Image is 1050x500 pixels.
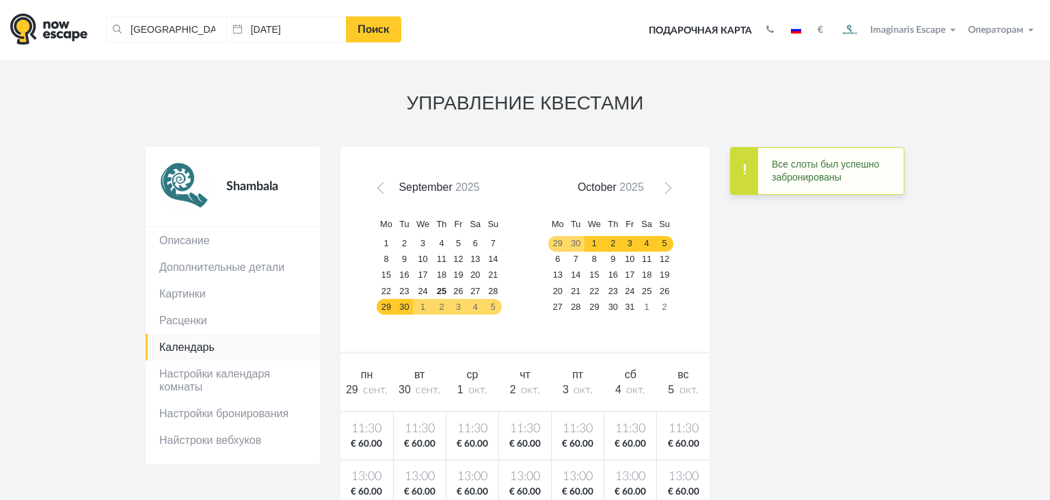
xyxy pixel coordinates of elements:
a: 29 [548,236,567,252]
a: 5 [450,236,467,252]
span: 2 [510,384,516,395]
img: ru.jpg [791,27,801,34]
span: € 60.00 [449,486,496,499]
span: Saturday [641,219,652,229]
a: Описание [146,227,320,254]
a: Дополнительные детали [146,254,320,280]
a: 15 [377,267,396,283]
a: 17 [413,267,433,283]
a: 30 [567,236,584,252]
span: 3 [563,384,569,395]
a: 2 [604,236,621,252]
span: 2025 [455,181,480,193]
span: € 60.00 [396,486,443,499]
span: € 60.00 [660,438,707,451]
span: чт [520,369,530,380]
a: 14 [567,267,584,283]
a: 4 [466,299,484,315]
a: 13 [466,252,484,267]
span: окт. [679,384,699,395]
span: окт. [521,384,540,395]
span: сб [625,369,636,380]
span: 13:00 [554,469,601,486]
span: € 60.00 [554,486,601,499]
a: 27 [548,299,567,315]
a: 28 [567,299,584,315]
a: 3 [621,236,638,252]
a: 23 [604,283,621,299]
span: окт. [574,384,593,395]
span: € 60.00 [396,438,443,451]
span: Tuesday [399,219,409,229]
a: 25 [638,283,656,299]
a: 21 [567,283,584,299]
a: 8 [377,252,396,267]
span: 13:00 [660,469,707,486]
a: 4 [638,236,656,252]
a: 17 [621,267,638,283]
a: 6 [466,236,484,252]
span: 11:30 [554,421,601,438]
span: окт. [626,384,645,395]
a: Подарочная карта [644,16,757,46]
a: 19 [656,267,673,283]
a: Настройки календаря комнаты [146,360,320,400]
span: Imaginaris Escape [870,23,945,35]
a: 29 [584,299,605,315]
h3: УПРАВЛЕНИЕ КВЕСТАМИ [146,93,904,114]
a: 20 [466,267,484,283]
a: 1 [377,236,396,252]
a: 24 [413,283,433,299]
a: 19 [450,267,467,283]
span: Tuesday [571,219,580,229]
a: 25 [433,283,450,299]
a: 4 [433,236,450,252]
a: 2 [656,299,673,315]
span: 13:00 [449,469,496,486]
span: 13:00 [502,469,548,486]
strong: € [818,25,823,35]
span: € 60.00 [660,486,707,499]
span: 11:30 [607,421,654,438]
span: € 60.00 [554,438,601,451]
a: 3 [413,236,433,252]
span: 29 [346,384,358,395]
a: 10 [621,252,638,267]
a: 30 [604,299,621,315]
a: 16 [604,267,621,283]
a: 26 [656,283,673,299]
a: Найстроки вебхуков [146,427,320,453]
span: Monday [552,219,564,229]
span: 30 [399,384,411,395]
a: 27 [466,283,484,299]
a: 18 [638,267,656,283]
a: 1 [584,236,605,252]
a: 7 [567,252,584,267]
a: 13 [548,267,567,283]
a: 5 [656,236,673,252]
a: 8 [584,252,605,267]
span: 13:00 [607,469,654,486]
button: Операторам [965,23,1040,37]
div: Shambala [211,161,306,213]
span: Thursday [437,219,447,229]
input: Город или название квеста [106,16,226,42]
a: 23 [396,283,413,299]
a: 7 [484,236,502,252]
span: 11:30 [449,421,496,438]
a: 31 [621,299,638,315]
span: 13:00 [343,469,390,486]
a: Настройки бронирования [146,400,320,427]
span: Prev [379,185,390,196]
a: 22 [584,283,605,299]
span: € 60.00 [343,486,390,499]
a: Расценки [146,307,320,334]
span: € 60.00 [607,486,654,499]
a: 12 [450,252,467,267]
span: 1 [457,384,463,395]
a: 6 [548,252,567,267]
span: окт. [468,384,487,395]
a: 5 [484,299,502,315]
span: 11:30 [660,421,707,438]
span: вт [414,369,425,380]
